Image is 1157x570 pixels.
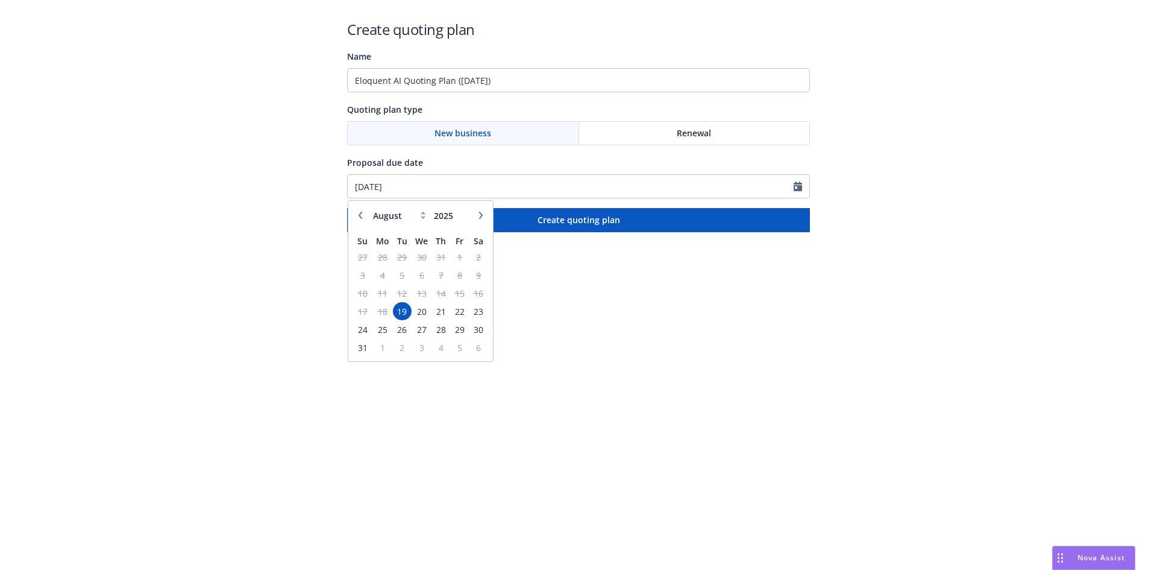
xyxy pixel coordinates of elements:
[1053,546,1068,569] div: Drag to move
[393,338,412,356] td: 2
[471,268,487,283] span: 9
[394,268,410,283] span: 5
[394,340,410,355] span: 2
[394,250,410,265] span: 29
[433,286,449,301] span: 14
[431,284,450,302] td: 14
[431,266,450,284] td: 7
[354,268,371,283] span: 3
[372,302,392,320] td: 18
[372,284,392,302] td: 11
[433,250,449,265] span: 31
[376,235,389,247] span: Mo
[373,340,391,355] span: 1
[353,338,372,356] td: 31
[347,104,422,115] span: Quoting plan type
[347,208,810,232] button: Create quoting plan
[353,302,372,320] td: 17
[451,322,468,337] span: 29
[347,51,371,62] span: Name
[372,320,392,338] td: 25
[397,235,407,247] span: Tu
[433,268,449,283] span: 7
[471,322,487,337] span: 30
[394,322,410,337] span: 26
[412,284,431,302] td: 13
[415,235,428,247] span: We
[538,214,620,226] span: Create quoting plan
[372,266,392,284] td: 4
[431,302,450,320] td: 21
[431,248,450,266] td: 31
[469,338,488,356] td: 6
[354,250,371,265] span: 27
[433,304,449,319] span: 21
[450,266,469,284] td: 8
[373,304,391,319] span: 18
[347,157,423,168] span: Proposal due date
[373,322,391,337] span: 25
[347,19,810,39] h1: Create quoting plan
[1077,553,1125,563] span: Nova Assist
[413,322,430,337] span: 27
[451,250,468,265] span: 1
[357,235,368,247] span: Su
[394,286,410,301] span: 12
[393,266,412,284] td: 5
[393,320,412,338] td: 26
[471,340,487,355] span: 6
[450,320,469,338] td: 29
[412,266,431,284] td: 6
[372,248,392,266] td: 28
[677,127,711,139] span: Renewal
[412,338,431,356] td: 3
[434,127,491,139] span: New business
[413,268,430,283] span: 6
[450,248,469,266] td: 1
[471,286,487,301] span: 16
[451,340,468,355] span: 5
[353,266,372,284] td: 3
[431,338,450,356] td: 4
[394,304,410,319] span: 19
[353,320,372,338] td: 24
[469,266,488,284] td: 9
[469,302,488,320] td: 23
[347,68,810,92] input: Quoting plan name
[1052,546,1135,570] button: Nova Assist
[412,320,431,338] td: 27
[393,284,412,302] td: 12
[469,248,488,266] td: 2
[431,320,450,338] td: 28
[471,250,487,265] span: 2
[436,235,446,247] span: Th
[794,182,802,191] svg: Calendar
[412,248,431,266] td: 30
[393,302,412,320] td: 19
[413,304,430,319] span: 20
[372,338,392,356] td: 1
[354,286,371,301] span: 10
[353,248,372,266] td: 27
[354,304,371,319] span: 17
[354,322,371,337] span: 24
[413,340,430,355] span: 3
[373,286,391,301] span: 11
[450,284,469,302] td: 15
[469,320,488,338] td: 30
[451,286,468,301] span: 15
[412,302,431,320] td: 20
[450,338,469,356] td: 5
[456,235,463,247] span: Fr
[348,175,794,198] input: MM/DD/YYYY
[469,284,488,302] td: 16
[450,302,469,320] td: 22
[393,248,412,266] td: 29
[433,340,449,355] span: 4
[413,250,430,265] span: 30
[471,304,487,319] span: 23
[413,286,430,301] span: 13
[354,340,371,355] span: 31
[451,268,468,283] span: 8
[474,235,483,247] span: Sa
